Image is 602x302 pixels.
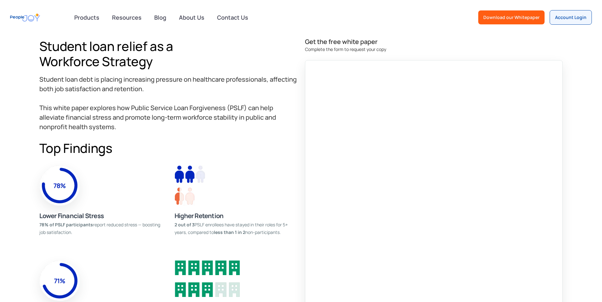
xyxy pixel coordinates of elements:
[214,229,245,235] strong: less than 1 in 2
[70,11,103,24] div: Products
[550,10,592,25] a: Account Login
[10,10,40,25] a: home
[39,75,297,132] div: Student loan debt is placing increasing pressure on healthcare professionals, affecting both job ...
[108,10,145,24] a: Resources
[555,14,586,21] div: Account Login
[39,39,297,69] h2: Student loan relief as a Workforce Strategy
[39,142,112,154] h3: Top findings
[483,14,539,21] div: Download our Whitepaper
[175,211,297,221] div: Higher Retention
[39,222,93,228] strong: 78% of PSLF participants
[150,10,170,24] a: Blog
[213,10,252,24] a: Contact Us
[39,221,162,236] div: report reduced stress — boosting job satisfaction.
[175,222,195,228] strong: 2 out of 3
[305,39,563,45] div: Get the free white paper
[39,211,162,221] div: Lower Financial Stress
[175,10,208,24] a: About Us
[175,221,297,236] div: PSLF enrollees have stayed in their roles for 5+ years, compared to non-participants.
[305,46,563,53] div: Complete the form to request your copy
[478,10,545,24] a: Download our Whitepaper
